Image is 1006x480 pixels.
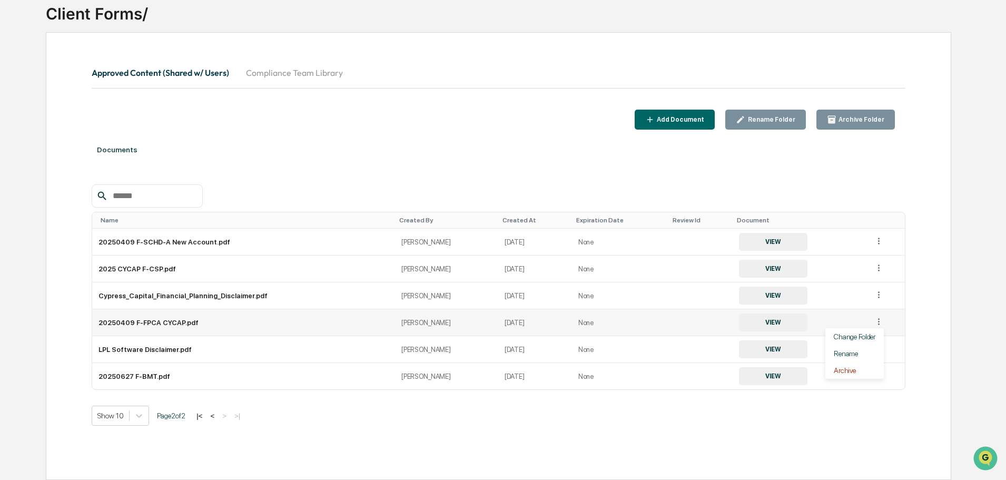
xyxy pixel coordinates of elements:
[739,340,807,358] button: VIEW
[739,260,807,278] button: VIEW
[395,256,498,282] td: [PERSON_NAME]
[36,81,173,91] div: Start new chat
[655,116,704,123] div: Add Document
[399,217,494,224] div: Toggle SortBy
[972,445,1001,474] iframe: Open customer support
[498,336,572,363] td: [DATE]
[21,133,68,143] span: Preclearance
[825,328,884,345] div: Change Folder
[36,91,133,100] div: We're available if you need us!
[157,412,185,420] span: Page 2 of 2
[219,412,230,420] button: >
[739,287,807,305] button: VIEW
[395,229,498,256] td: [PERSON_NAME]
[572,363,668,389] td: None
[739,367,807,385] button: VIEW
[179,84,192,96] button: Start new chat
[395,363,498,389] td: [PERSON_NAME]
[876,217,901,224] div: Toggle SortBy
[21,153,66,163] span: Data Lookup
[825,362,884,379] div: Archive
[816,110,895,130] button: Archive Folder
[72,129,135,148] a: 🗄️Attestations
[92,282,395,309] td: Cypress_Capital_Financial_Planning_Disclaimer.pdf
[92,256,395,282] td: 2025 CYCAP F-CSP.pdf
[576,217,664,224] div: Toggle SortBy
[193,412,205,420] button: |<
[87,133,131,143] span: Attestations
[231,412,243,420] button: >|
[74,178,127,187] a: Powered byPylon
[395,309,498,336] td: [PERSON_NAME]
[395,336,498,363] td: [PERSON_NAME]
[11,22,192,39] p: How can we help?
[498,256,572,282] td: [DATE]
[572,282,668,309] td: None
[92,309,395,336] td: 20250409 F-FPCA CYCAP.pdf
[825,345,884,362] div: Rename
[739,314,807,331] button: VIEW
[739,233,807,251] button: VIEW
[207,412,218,420] button: <
[92,135,905,164] div: Documents
[725,110,806,130] button: Rename Folder
[238,60,351,85] button: Compliance Team Library
[572,229,668,256] td: None
[635,110,715,130] button: Add Document
[498,363,572,389] td: [DATE]
[572,336,668,363] td: None
[92,363,395,389] td: 20250627 F-BMT.pdf
[502,217,568,224] div: Toggle SortBy
[395,282,498,309] td: [PERSON_NAME]
[11,81,29,100] img: 1746055101610-c473b297-6a78-478c-a979-82029cc54cd1
[746,116,795,123] div: Rename Folder
[498,282,572,309] td: [DATE]
[6,129,72,148] a: 🖐️Preclearance
[673,217,728,224] div: Toggle SortBy
[92,229,395,256] td: 20250409 F-SCHD-A New Account.pdf
[92,60,905,85] div: secondary tabs example
[11,134,19,142] div: 🖐️
[737,217,864,224] div: Toggle SortBy
[105,179,127,187] span: Pylon
[101,217,391,224] div: Toggle SortBy
[92,60,238,85] button: Approved Content (Shared w/ Users)
[11,154,19,162] div: 🔎
[498,309,572,336] td: [DATE]
[6,149,71,168] a: 🔎Data Lookup
[76,134,85,142] div: 🗄️
[572,309,668,336] td: None
[498,229,572,256] td: [DATE]
[92,336,395,363] td: LPL Software Disclaimer.pdf
[836,116,884,123] div: Archive Folder
[572,256,668,282] td: None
